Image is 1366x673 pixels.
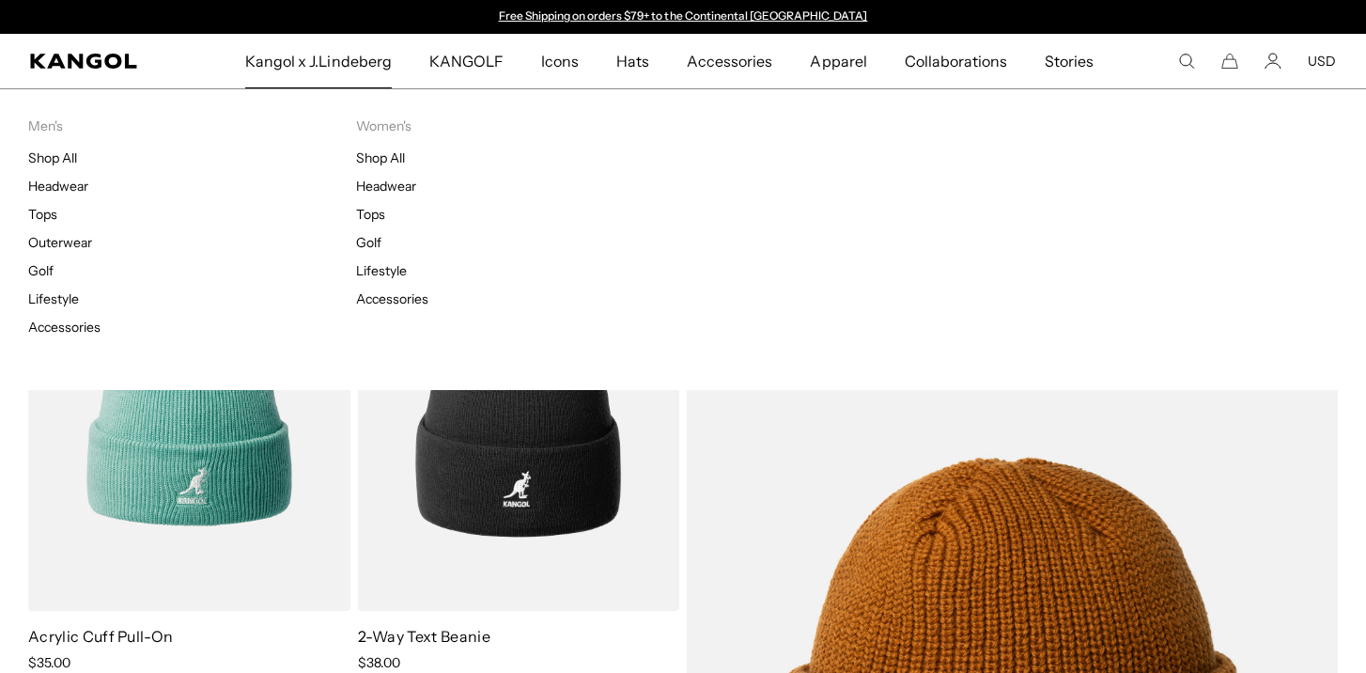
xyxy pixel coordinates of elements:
[28,290,79,307] a: Lifestyle
[1178,53,1195,70] summary: Search here
[356,206,385,223] a: Tops
[356,234,381,251] a: Golf
[598,34,668,88] a: Hats
[489,9,877,24] div: 1 of 2
[226,34,411,88] a: Kangol x J.Lindeberg
[28,207,350,611] img: Acrylic Cuff Pull-On
[905,34,1007,88] span: Collaborations
[358,627,490,646] a: 2-Way Text Beanie
[356,262,407,279] a: Lifestyle
[28,206,57,223] a: Tops
[411,34,522,88] a: KANGOLF
[356,117,684,134] p: Women's
[1221,53,1238,70] button: Cart
[429,34,504,88] span: KANGOLF
[522,34,598,88] a: Icons
[245,34,392,88] span: Kangol x J.Lindeberg
[28,234,92,251] a: Outerwear
[489,9,877,24] slideshow-component: Announcement bar
[28,654,70,671] span: $35.00
[668,34,791,88] a: Accessories
[791,34,885,88] a: Apparel
[489,9,877,24] div: Announcement
[499,8,868,23] a: Free Shipping on orders $79+ to the Continental [GEOGRAPHIC_DATA]
[28,178,88,195] a: Headwear
[1045,34,1094,88] span: Stories
[1265,53,1281,70] a: Account
[687,34,772,88] span: Accessories
[30,54,161,69] a: Kangol
[28,262,54,279] a: Golf
[356,178,416,195] a: Headwear
[1308,53,1336,70] button: USD
[886,34,1026,88] a: Collaborations
[356,149,405,166] a: Shop All
[616,34,649,88] span: Hats
[28,149,77,166] a: Shop All
[541,34,579,88] span: Icons
[28,627,173,646] a: Acrylic Cuff Pull-On
[356,290,428,307] a: Accessories
[358,654,400,671] span: $38.00
[1026,34,1112,88] a: Stories
[28,319,101,336] a: Accessories
[810,34,866,88] span: Apparel
[358,207,680,611] img: 2-Way Text Beanie
[28,117,356,134] p: Men's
